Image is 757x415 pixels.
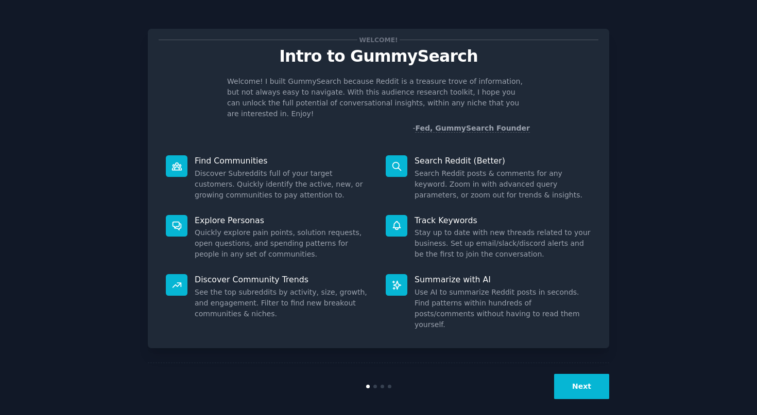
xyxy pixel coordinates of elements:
dd: See the top subreddits by activity, size, growth, and engagement. Filter to find new breakout com... [195,287,371,319]
p: Summarize with AI [415,274,591,285]
p: Search Reddit (Better) [415,155,591,166]
p: Welcome! I built GummySearch because Reddit is a treasure trove of information, but not always ea... [227,76,530,119]
p: Intro to GummySearch [159,47,598,65]
p: Find Communities [195,155,371,166]
p: Track Keywords [415,215,591,226]
a: Fed, GummySearch Founder [415,124,530,133]
dd: Search Reddit posts & comments for any keyword. Zoom in with advanced query parameters, or zoom o... [415,168,591,201]
p: Discover Community Trends [195,274,371,285]
span: Welcome! [357,34,400,45]
button: Next [554,374,609,399]
p: Explore Personas [195,215,371,226]
dd: Quickly explore pain points, solution requests, open questions, and spending patterns for people ... [195,227,371,260]
dd: Stay up to date with new threads related to your business. Set up email/slack/discord alerts and ... [415,227,591,260]
dd: Use AI to summarize Reddit posts in seconds. Find patterns within hundreds of posts/comments with... [415,287,591,330]
div: - [412,123,530,134]
dd: Discover Subreddits full of your target customers. Quickly identify the active, new, or growing c... [195,168,371,201]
